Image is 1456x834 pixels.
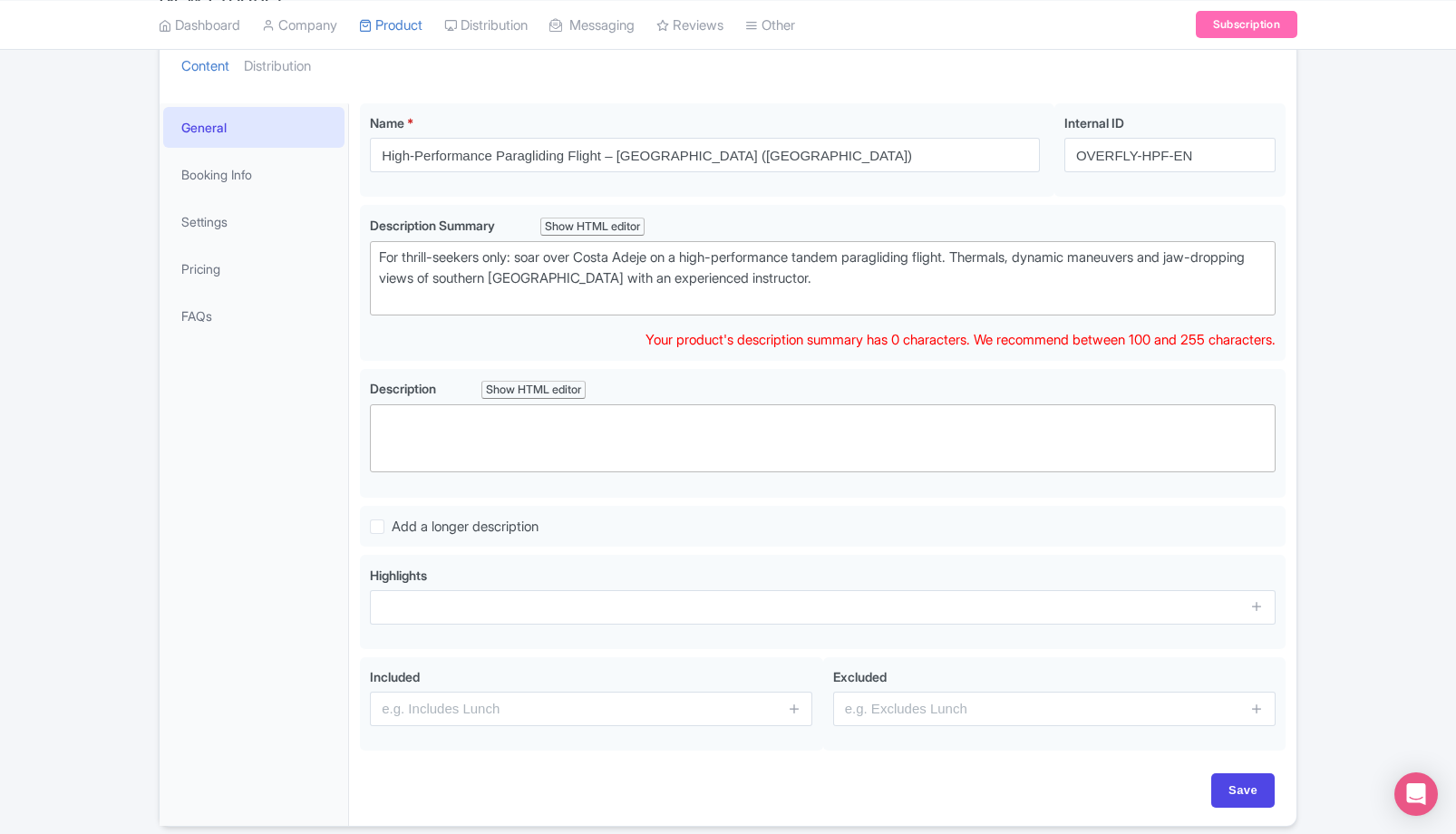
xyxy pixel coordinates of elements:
[379,247,1267,309] div: For thrill-seekers only: soar over Costa Adeje on a high-performance tandem paragliding flight. T...
[163,154,345,195] a: Booking Info
[1064,115,1124,131] span: Internal ID
[370,669,420,684] span: Included
[163,201,345,242] a: Settings
[370,381,436,396] span: Description
[645,330,1276,351] div: Your product's description summary has 0 characters. We recommend between 100 and 255 characters.
[1196,11,1297,38] a: Subscription
[1394,772,1438,816] div: Open Intercom Messenger
[481,381,586,400] div: Show HTML editor
[1211,773,1275,808] input: Save
[370,218,495,233] span: Description Summary
[392,518,539,535] span: Add a longer description
[163,107,345,148] a: General
[370,115,404,131] span: Name
[370,567,427,583] span: Highlights
[833,692,1276,726] input: e.g. Excludes Lunch
[540,218,645,237] div: Show HTML editor
[244,38,311,95] a: Distribution
[163,296,345,336] a: FAQs
[181,38,229,95] a: Content
[833,669,887,684] span: Excluded
[370,692,812,726] input: e.g. Includes Lunch
[163,248,345,289] a: Pricing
